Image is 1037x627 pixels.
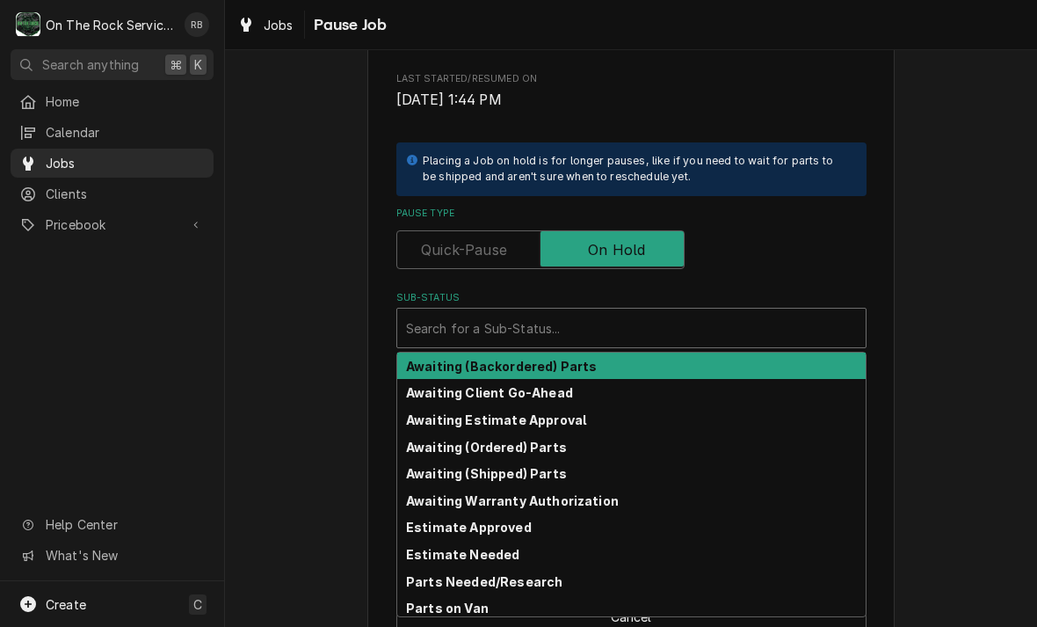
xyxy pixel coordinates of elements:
[406,601,489,616] strong: Parts on Van
[406,520,532,535] strong: Estimate Approved
[396,72,867,110] div: Last Started/Resumed On
[46,16,175,34] div: On The Rock Services
[406,440,567,455] strong: Awaiting (Ordered) Parts
[396,90,867,111] span: Last Started/Resumed On
[46,123,205,142] span: Calendar
[396,207,867,269] div: Pause Type
[11,210,214,239] a: Go to Pricebook
[423,153,849,186] div: Placing a Job on hold is for longer pauses, like if you need to wait for parts to be shipped and ...
[46,92,205,111] span: Home
[11,510,214,539] a: Go to Help Center
[194,55,202,74] span: K
[46,154,205,172] span: Jobs
[406,466,567,481] strong: Awaiting (Shipped) Parts
[46,546,203,565] span: What's New
[46,515,203,534] span: Help Center
[11,541,214,570] a: Go to What's New
[396,291,867,305] label: Sub-Status
[170,55,182,74] span: ⌘
[396,72,867,86] span: Last Started/Resumed On
[406,412,586,427] strong: Awaiting Estimate Approval
[46,597,86,612] span: Create
[42,55,139,74] span: Search anything
[396,207,867,221] label: Pause Type
[406,547,519,562] strong: Estimate Needed
[396,91,502,108] span: [DATE] 1:44 PM
[396,291,867,348] div: Sub-Status
[308,13,387,37] span: Pause Job
[185,12,209,37] div: RB
[11,149,214,178] a: Jobs
[11,49,214,80] button: Search anything⌘K
[406,574,562,589] strong: Parts Needed/Research
[264,16,294,34] span: Jobs
[11,179,214,208] a: Clients
[230,11,301,40] a: Jobs
[406,493,619,508] strong: Awaiting Warranty Authorization
[185,12,209,37] div: Ray Beals's Avatar
[193,595,202,614] span: C
[16,12,40,37] div: On The Rock Services's Avatar
[406,359,597,374] strong: Awaiting (Backordered) Parts
[46,185,205,203] span: Clients
[46,215,178,234] span: Pricebook
[406,385,573,400] strong: Awaiting Client Go-Ahead
[11,118,214,147] a: Calendar
[16,12,40,37] div: O
[11,87,214,116] a: Home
